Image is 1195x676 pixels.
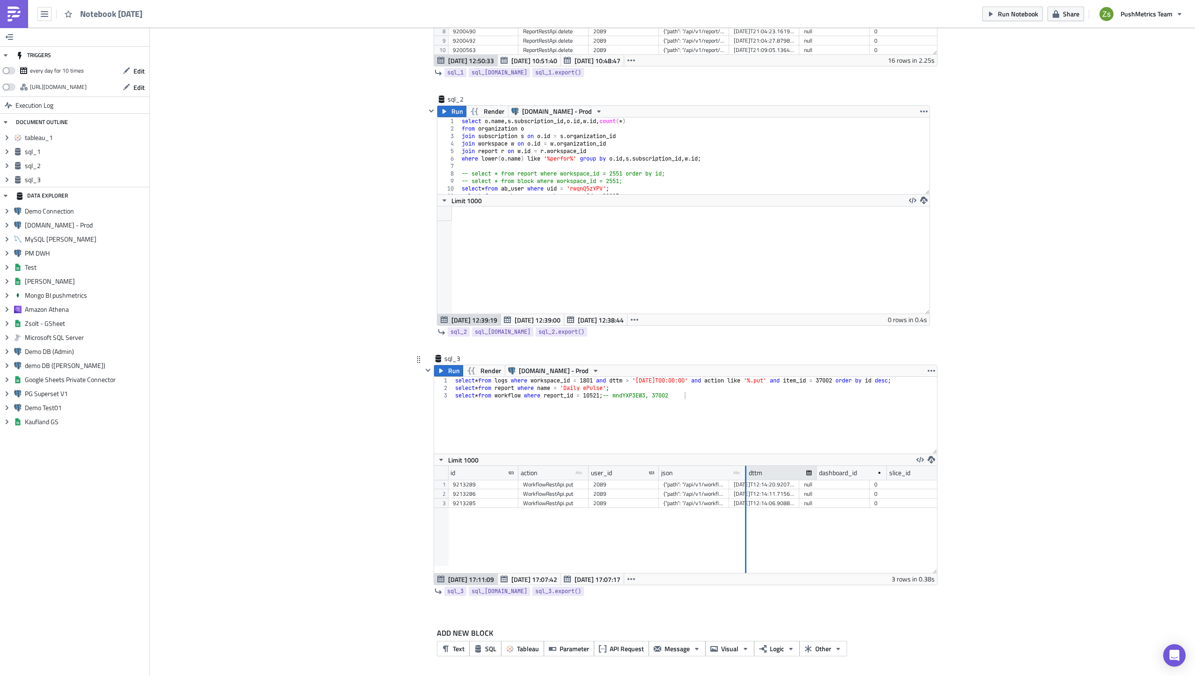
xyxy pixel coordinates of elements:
[453,499,514,508] div: 9213285
[505,365,603,376] button: [DOMAIN_NAME] - Prod
[25,176,147,184] span: sql_3
[591,466,612,480] div: user_id
[447,587,464,596] span: sql_3
[437,162,460,170] div: 7
[448,455,479,465] span: Limit 1000
[444,68,466,77] a: sql_1
[25,418,147,426] span: Kaufland GS
[536,327,587,337] a: sql_2.export()
[874,27,935,36] div: 0
[437,132,460,140] div: 3
[7,7,22,22] img: PushMetrics
[480,365,501,376] span: Render
[593,45,654,55] div: 2089
[437,170,460,177] div: 8
[451,196,482,206] span: Limit 1000
[25,347,147,356] span: Demo DB (Admin)
[593,36,654,45] div: 2089
[437,147,460,155] div: 5
[25,305,147,314] span: Amazon Athena
[25,404,147,412] span: Demo Test01
[1094,4,1188,24] button: PushMetrics Team
[511,574,557,584] span: [DATE] 17:07:42
[25,361,147,370] span: demo DB ([PERSON_NAME])
[437,641,470,656] button: Text
[888,55,935,66] div: 16 rows in 2.25s
[523,45,584,55] div: ReportRestApi.delete
[649,641,706,656] button: Message
[118,64,149,78] button: Edit
[804,499,865,508] div: null
[437,177,460,185] div: 9
[561,55,624,66] button: [DATE] 10:48:47
[664,644,690,654] span: Message
[25,221,147,229] span: [DOMAIN_NAME] - Prod
[521,466,538,480] div: action
[593,489,654,499] div: 2089
[578,315,624,325] span: [DATE] 12:38:44
[437,192,460,200] div: 11
[734,480,795,489] div: [DATE]T12:14:20.920764
[25,277,147,286] span: [PERSON_NAME]
[804,36,865,45] div: null
[437,155,460,162] div: 6
[451,106,463,117] span: Run
[593,499,654,508] div: 2089
[469,641,502,656] button: SQL
[437,125,460,132] div: 2
[15,97,53,114] span: Execution Log
[982,7,1043,21] button: Run Notebook
[804,489,865,499] div: null
[532,587,584,596] a: sql_3.export()
[453,36,514,45] div: 9200492
[453,480,514,489] div: 9213289
[874,499,935,508] div: 0
[734,36,795,45] div: [DATE]T21:04:27.879822
[469,587,530,596] a: sql_[DOMAIN_NAME]
[133,82,145,92] span: Edit
[664,27,724,36] div: {"path": "/api/v1/report/2joynBBrDq", "url_rule": "/api/v1/report/<pk>", "pk": 10535}
[517,644,539,654] span: Tableau
[448,56,494,66] span: [DATE] 12:50:33
[25,147,147,156] span: sql_1
[610,644,644,654] span: API Request
[453,644,465,654] span: Text
[532,68,584,77] a: sql_1.export()
[25,207,147,215] span: Demo Connection
[453,27,514,36] div: 9200490
[523,489,584,499] div: WorkflowRestApi.put
[80,8,143,19] span: Notebook [DATE]
[874,489,935,499] div: 0
[661,466,673,480] div: json
[497,55,561,66] button: [DATE] 10:51:40
[664,489,724,499] div: {"path": "/api/v1/workflow/mndYXP3EW3", "url_rule": "/api/v1/workflow/<pk>", "pk": 37002}
[804,45,865,55] div: null
[815,644,831,654] span: Other
[770,644,784,654] span: Logic
[501,641,544,656] button: Tableau
[448,95,485,104] span: sql_2
[25,162,147,170] span: sql_2
[453,45,514,55] div: 9200563
[497,573,561,585] button: [DATE] 17:07:42
[451,315,497,325] span: [DATE] 12:39:19
[734,27,795,36] div: [DATE]T21:04:23.161978
[133,66,145,76] span: Edit
[437,106,466,117] button: Run
[434,384,453,392] div: 2
[749,466,762,480] div: dttm
[888,314,927,325] div: 0 rows in 0.4s
[874,480,935,489] div: 0
[25,133,147,142] span: tableau_1
[594,641,649,656] button: API Request
[804,27,865,36] div: null
[437,140,460,147] div: 4
[664,499,724,508] div: {"path": "/api/v1/workflow/mndYXP3EW3", "url_rule": "/api/v1/workflow/<pk>", "pk": 37002}
[754,641,800,656] button: Logic
[30,80,87,94] div: https://pushmetrics.io/api/v1/report/DzrWMemlkP/webhook?token=6d3c754850db4af98a393cbd2440cd9a
[564,314,627,325] button: [DATE] 12:38:44
[437,195,485,206] button: Limit 1000
[25,263,147,272] span: Test
[472,327,533,337] a: sql_[DOMAIN_NAME]
[889,466,910,480] div: slice_id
